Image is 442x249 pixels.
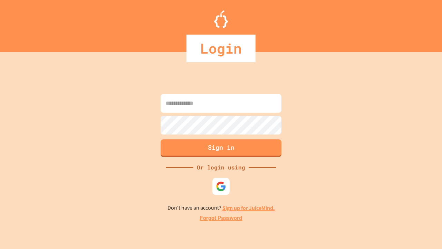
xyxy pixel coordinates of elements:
[216,181,226,192] img: google-icon.svg
[214,10,228,28] img: Logo.svg
[186,35,256,62] div: Login
[222,204,275,212] a: Sign up for JuiceMind.
[167,204,275,212] p: Don't have an account?
[200,214,242,222] a: Forgot Password
[193,163,249,172] div: Or login using
[161,139,281,157] button: Sign in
